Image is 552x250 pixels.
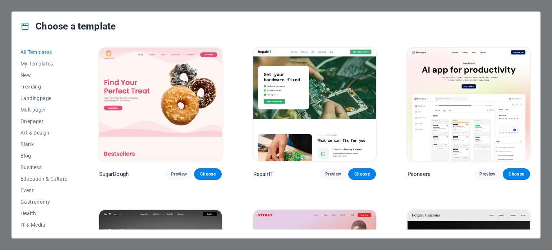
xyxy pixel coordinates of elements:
[20,72,68,78] span: New
[354,171,370,177] span: Choose
[20,222,68,228] span: IT & Media
[20,81,68,92] button: Trending
[20,138,68,150] button: Blank
[20,95,68,101] span: Landingpage
[20,115,68,127] button: Onepager
[20,173,68,185] button: Education & Culture
[20,69,68,81] button: New
[408,171,431,178] p: Peoneera
[253,171,273,178] p: RepairIT
[20,141,68,147] span: Blank
[325,171,341,177] span: Preview
[20,162,68,173] button: Business
[171,171,187,177] span: Preview
[20,164,68,170] span: Business
[20,196,68,208] button: Gastronomy
[194,168,221,180] button: Choose
[20,199,68,205] span: Gastronomy
[20,210,68,216] span: Health
[20,187,68,193] span: Event
[20,219,68,231] button: IT & Media
[20,92,68,104] button: Landingpage
[20,118,68,124] span: Onepager
[348,168,376,180] button: Choose
[503,168,530,180] button: Choose
[408,48,530,161] img: Peoneera
[20,185,68,196] button: Event
[20,46,68,58] button: All Templates
[99,48,222,161] img: SugarDough
[20,208,68,219] button: Health
[200,171,216,177] span: Choose
[20,104,68,115] button: Multipager
[20,150,68,162] button: Blog
[20,176,68,182] span: Education & Culture
[474,168,501,180] button: Preview
[319,168,347,180] button: Preview
[253,48,376,161] img: RepairIT
[20,21,116,32] h4: Choose a template
[20,153,68,159] span: Blog
[99,171,129,178] p: SugarDough
[20,49,68,55] span: All Templates
[20,58,68,69] button: My Templates
[509,171,524,177] span: Choose
[165,168,193,180] button: Preview
[20,61,68,67] span: My Templates
[20,107,68,113] span: Multipager
[20,130,68,136] span: Art & Design
[479,171,495,177] span: Preview
[20,84,68,90] span: Trending
[20,127,68,138] button: Art & Design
